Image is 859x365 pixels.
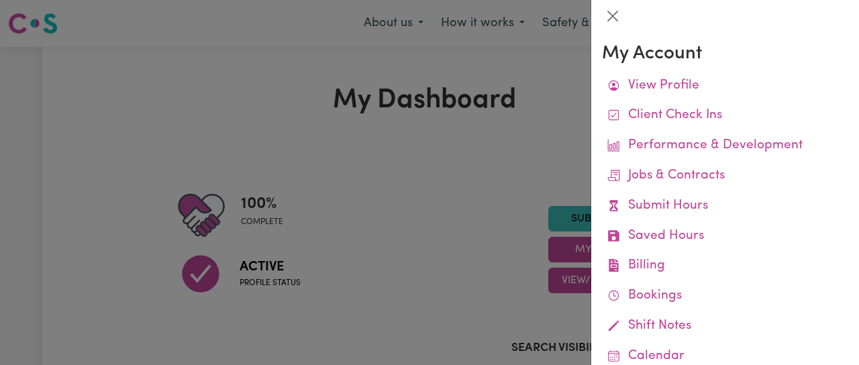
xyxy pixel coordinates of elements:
[602,101,848,131] a: Client Check Ins
[602,131,848,161] a: Performance & Development
[602,281,848,311] a: Bookings
[602,161,848,191] a: Jobs & Contracts
[602,251,848,281] a: Billing
[602,43,848,66] h3: My Account
[602,311,848,342] a: Shift Notes
[602,5,623,27] button: Close
[602,71,848,101] a: View Profile
[602,221,848,252] a: Saved Hours
[602,191,848,221] a: Submit Hours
